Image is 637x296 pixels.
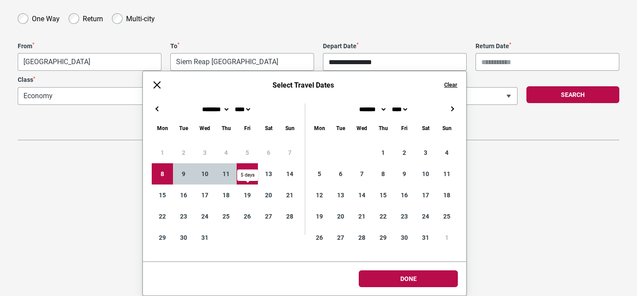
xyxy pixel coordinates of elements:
label: Depart Date [323,42,467,50]
div: 18 [436,185,457,206]
div: 11 [436,163,457,185]
div: 28 [351,227,372,248]
div: 9 [173,163,194,185]
div: 29 [372,227,394,248]
div: 17 [194,185,215,206]
div: 12 [309,185,330,206]
div: 13 [258,163,279,185]
span: Economy [18,88,263,104]
button: ← [152,104,162,114]
div: Wednesday [351,123,372,133]
div: Sunday [436,123,457,133]
div: Tuesday [330,123,351,133]
div: 6 [330,163,351,185]
div: Tuesday [173,123,194,133]
label: To [170,42,314,50]
div: 4 [436,142,457,163]
label: Return [83,12,103,23]
div: 31 [194,227,215,248]
div: 10 [194,163,215,185]
div: 2 [394,142,415,163]
div: 11 [215,163,237,185]
div: 25 [436,206,457,227]
div: 27 [330,227,351,248]
div: 19 [309,206,330,227]
div: 24 [415,206,436,227]
div: 20 [330,206,351,227]
div: 22 [372,206,394,227]
div: 7 [351,163,372,185]
button: Clear [444,81,457,89]
button: Done [359,270,458,287]
div: 28 [279,206,300,227]
div: Saturday [258,123,279,133]
div: 15 [152,185,173,206]
div: Monday [152,123,173,133]
label: Return Date [476,42,619,50]
div: 8 [152,163,173,185]
div: 31 [415,227,436,248]
div: Thursday [372,123,394,133]
h6: Select Travel Dates [171,81,435,89]
div: 23 [173,206,194,227]
div: 27 [258,206,279,227]
span: Economy [18,87,263,105]
span: Siem Reap, Cambodia [170,53,314,71]
label: One Way [32,12,60,23]
div: Sunday [279,123,300,133]
div: 18 [215,185,237,206]
label: From [18,42,161,50]
div: 1 [436,227,457,248]
div: 17 [415,185,436,206]
span: Phnom Penh, Cambodia [18,54,161,70]
div: 14 [351,185,372,206]
button: → [447,104,457,114]
div: Wednesday [194,123,215,133]
div: 26 [309,227,330,248]
div: 12 [237,163,258,185]
div: 15 [372,185,394,206]
div: 21 [351,206,372,227]
div: 16 [173,185,194,206]
div: 21 [279,185,300,206]
div: 5 [309,163,330,185]
div: 24 [194,206,215,227]
div: 20 [258,185,279,206]
div: 13 [330,185,351,206]
div: 16 [394,185,415,206]
div: 22 [152,206,173,227]
div: 29 [152,227,173,248]
label: Multi-city [126,12,155,23]
div: 14 [279,163,300,185]
div: 8 [372,163,394,185]
div: 23 [394,206,415,227]
div: 19 [237,185,258,206]
div: 10 [415,163,436,185]
div: 30 [394,227,415,248]
div: Friday [237,123,258,133]
label: Class [18,76,263,84]
div: Monday [309,123,330,133]
span: Phnom Penh, Cambodia [18,53,161,71]
span: Siem Reap, Cambodia [171,54,314,70]
div: 3 [415,142,436,163]
div: 30 [173,227,194,248]
div: Friday [394,123,415,133]
div: 9 [394,163,415,185]
button: Search [526,86,619,103]
div: 25 [215,206,237,227]
div: Saturday [415,123,436,133]
div: Thursday [215,123,237,133]
div: 1 [372,142,394,163]
div: 26 [237,206,258,227]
